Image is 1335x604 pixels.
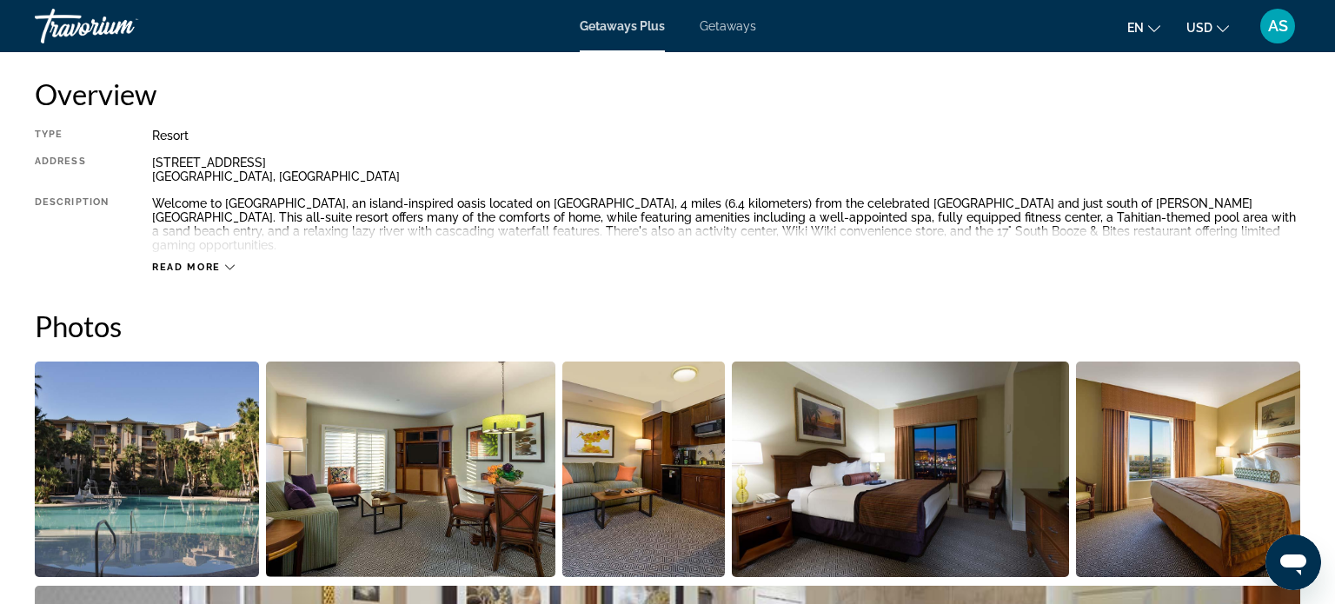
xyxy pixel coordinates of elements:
div: Address [35,156,109,183]
button: Change currency [1186,15,1229,40]
div: Resort [152,129,1300,143]
span: AS [1268,17,1288,35]
a: Getaways [700,19,756,33]
h2: Overview [35,76,1300,111]
button: Read more [152,261,235,274]
div: Type [35,129,109,143]
button: Open full-screen image slider [266,361,555,578]
button: Open full-screen image slider [1076,361,1300,578]
a: Travorium [35,3,209,49]
button: Open full-screen image slider [562,361,726,578]
span: USD [1186,21,1212,35]
div: [STREET_ADDRESS] [GEOGRAPHIC_DATA], [GEOGRAPHIC_DATA] [152,156,1300,183]
button: User Menu [1255,8,1300,44]
button: Open full-screen image slider [732,361,1069,578]
span: Read more [152,262,221,273]
span: en [1127,21,1144,35]
div: Description [35,196,109,252]
h2: Photos [35,309,1300,343]
button: Open full-screen image slider [35,361,259,578]
button: Change language [1127,15,1160,40]
iframe: Button to launch messaging window [1265,534,1321,590]
div: Welcome to [GEOGRAPHIC_DATA], an island-inspired oasis located on [GEOGRAPHIC_DATA], 4 miles (6.4... [152,196,1300,252]
a: Getaways Plus [580,19,665,33]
